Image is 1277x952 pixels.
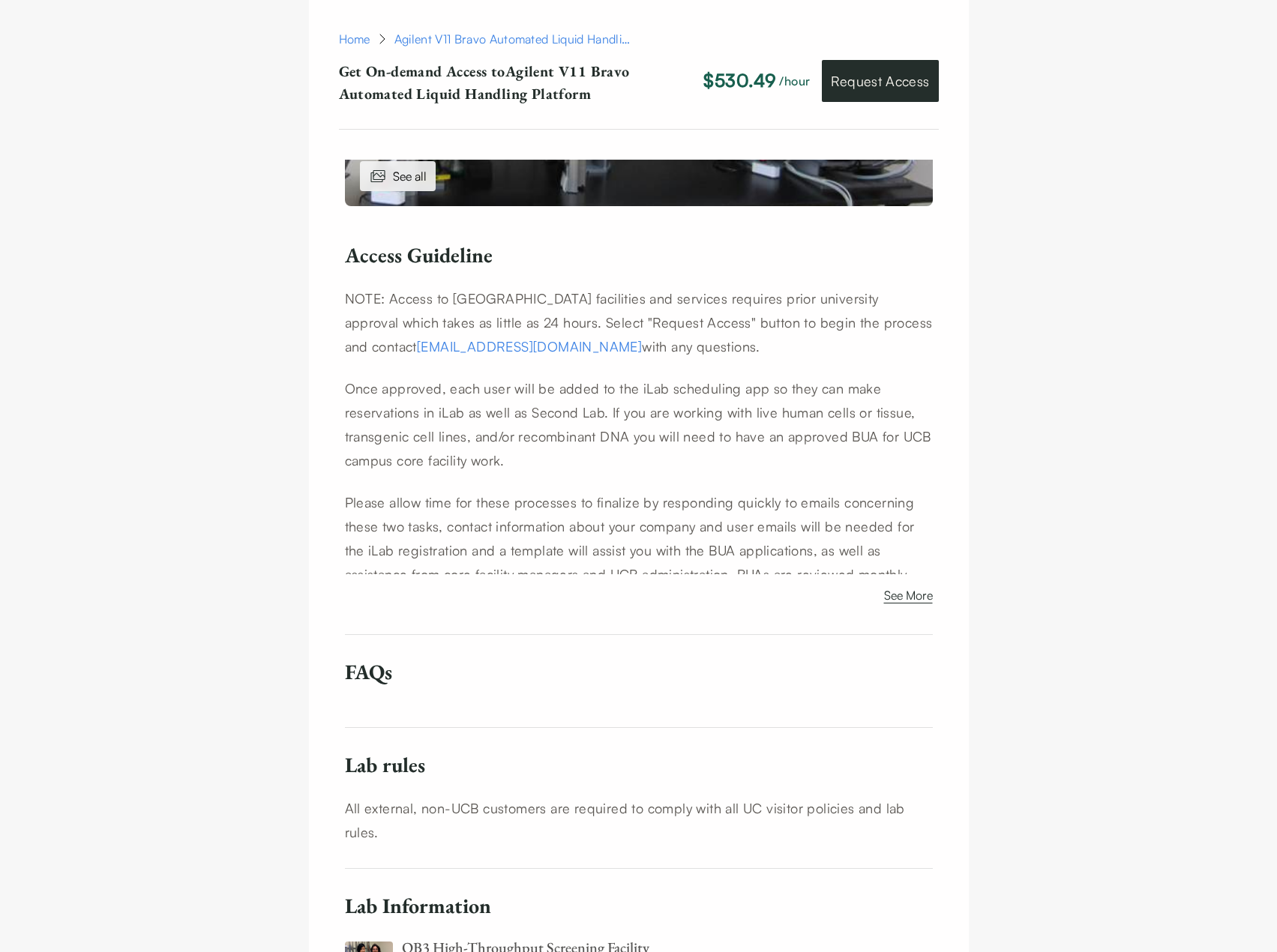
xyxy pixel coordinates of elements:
article: Access Guideline [345,286,933,652]
h6: Lab Information [345,893,933,919]
div: See all [360,161,436,191]
p: All external, non-UCB customers are required to comply with all UC visitor policies and lab rules. [345,796,933,844]
p: /hour [779,72,810,90]
a: Home [339,30,370,48]
h6: FAQs [345,659,933,685]
button: See More [884,586,933,610]
p: Once approved, each user will be added to the iLab scheduling app so they can make reservations i... [345,376,933,472]
a: Request Access [822,60,938,102]
article: Lab rules [345,796,933,844]
p: NOTE: Access to [GEOGRAPHIC_DATA] facilities and services requires prior university approval whic... [345,286,933,358]
p: Get On-demand Access to Agilent V11 Bravo Automated Liquid Handling Platform [339,60,680,105]
img: images [369,167,387,185]
p: $530.49 [703,68,776,94]
div: Agilent V11 Bravo Automated Liquid Handling Platform [394,30,634,48]
h6: Lab rules [345,752,933,778]
h6: Access Guideline [345,242,933,268]
a: [EMAIL_ADDRESS][DOMAIN_NAME] [417,338,642,355]
p: Please allow time for these processes to finalize by responding quickly to emails concerning thes... [345,490,933,586]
